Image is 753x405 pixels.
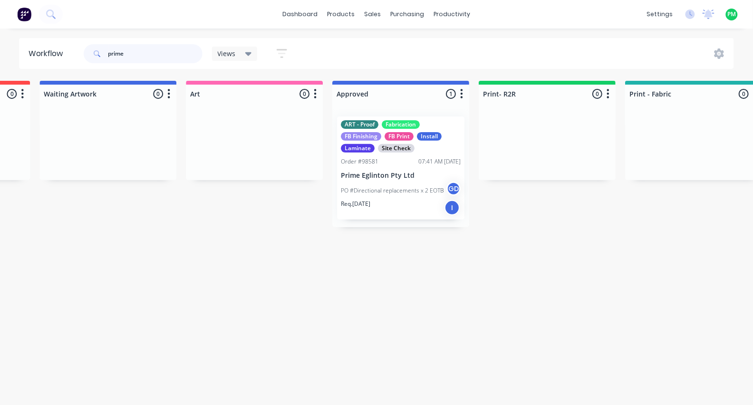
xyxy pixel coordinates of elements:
a: dashboard [278,7,323,21]
div: ART - Proof [341,120,378,129]
div: productivity [429,7,475,21]
p: Req. [DATE] [341,200,370,208]
div: Site Check [378,144,415,153]
p: Prime Eglinton Pty Ltd [341,172,461,180]
div: settings [642,7,678,21]
div: Laminate [341,144,375,153]
div: Workflow [29,48,68,59]
div: FB Print [385,132,414,141]
span: PM [728,10,736,19]
div: Order #98581 [341,157,378,166]
div: 07:41 AM [DATE] [418,157,461,166]
span: Views [218,48,236,58]
div: Fabrication [382,120,420,129]
div: sales [360,7,386,21]
div: FB Finishing [341,132,381,141]
div: Install [417,132,442,141]
div: purchasing [386,7,429,21]
div: products [323,7,360,21]
div: GD [446,182,461,196]
div: ART - ProofFabricationFB FinishingFB PrintInstallLaminateSite CheckOrder #9858107:41 AM [DATE]Pri... [337,116,464,220]
div: I [444,200,460,215]
img: Factory [17,7,31,21]
p: PO #Directional replacements x 2 EOTB [341,186,444,195]
input: Search for orders... [108,44,203,63]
